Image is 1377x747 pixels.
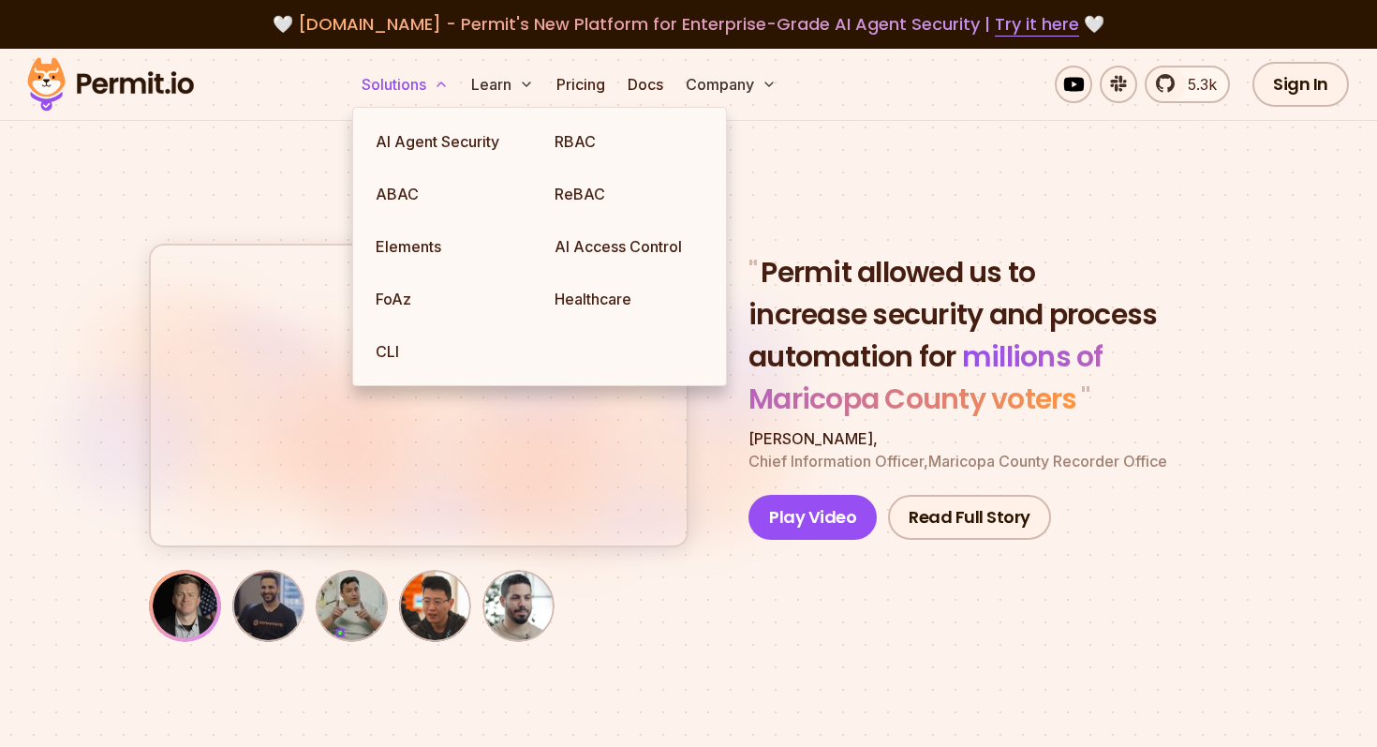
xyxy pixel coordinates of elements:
a: FoAz [361,273,540,325]
span: Permit allowed us to increase security and process automation for [748,252,1157,377]
button: Solutions [354,66,456,103]
a: Pricing [549,66,613,103]
a: AI Access Control [540,220,718,273]
a: Healthcare [540,273,718,325]
img: Permit logo [19,52,202,116]
a: RBAC [540,115,718,168]
span: Chief Information Officer , Maricopa County Recorder Office [748,452,1167,471]
a: Docs [620,66,671,103]
a: Elements [361,220,540,273]
a: Sign In [1252,62,1349,107]
img: Nate Young [153,574,217,638]
span: 5.3k [1177,73,1217,96]
a: ABAC [361,168,540,220]
a: CLI [361,325,540,378]
span: [PERSON_NAME] , [748,429,878,448]
span: " [1077,379,1089,419]
button: Learn [464,66,541,103]
a: Read Full Story [888,495,1051,540]
div: 🤍 🤍 [45,11,1332,37]
button: Play Video [748,495,877,540]
button: Company [678,66,784,103]
a: AI Agent Security [361,115,540,168]
a: 5.3k [1145,66,1230,103]
span: [DOMAIN_NAME] - Permit's New Platform for Enterprise-Grade AI Agent Security | [298,12,1079,36]
a: ReBAC [540,168,718,220]
a: Try it here [995,12,1079,37]
span: millions of Maricopa County voters [748,336,1103,419]
span: " [748,252,761,292]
